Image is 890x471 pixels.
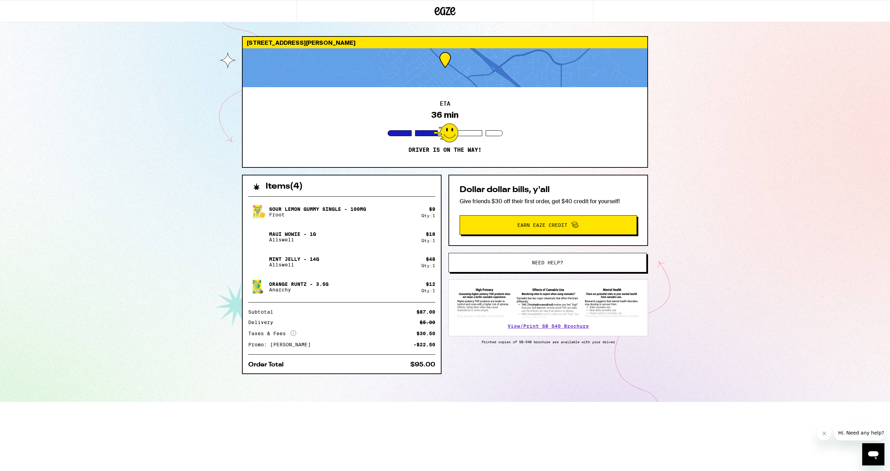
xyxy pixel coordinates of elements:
[448,340,648,344] p: Printed copies of SB-540 brochure are available with your driver
[248,342,316,347] div: Promo: [PERSON_NAME]
[248,252,268,272] img: Mint Jelly - 14g
[269,262,319,267] p: Allswell
[248,227,268,247] img: Maui Wowie - 1g
[408,147,482,154] p: Driver is on the way!
[517,223,567,228] span: Earn Eaze Credit
[248,330,296,337] div: Taxes & Fees
[834,425,884,440] iframe: Message from company
[421,238,435,243] div: Qty: 1
[416,309,435,314] div: $87.00
[426,231,435,237] div: $ 18
[269,206,366,212] p: Sour Lemon Gummy Single - 100mg
[532,260,563,265] span: Need help?
[269,287,329,292] p: Anarchy
[440,101,450,107] h2: ETA
[421,263,435,268] div: Qty: 1
[426,256,435,262] div: $ 48
[248,309,278,314] div: Subtotal
[413,342,435,347] div: -$22.50
[266,182,303,191] h2: Items ( 4 )
[269,237,316,242] p: Allswell
[421,288,435,293] div: Qty: 1
[431,110,459,120] div: 36 min
[248,277,268,297] img: Orange Runtz - 3.5g
[429,206,435,212] div: $ 9
[243,37,647,48] div: [STREET_ADDRESS][PERSON_NAME]
[817,427,831,440] iframe: Close message
[448,253,647,272] button: Need help?
[248,204,268,220] img: Sour Lemon Gummy Single - 100mg
[269,212,366,217] p: Froot
[410,362,435,368] div: $95.00
[460,186,637,194] h2: Dollar dollar bills, y'all
[248,362,289,368] div: Order Total
[269,256,319,262] p: Mint Jelly - 14g
[460,198,637,205] p: Give friends $30 off their first order, get $40 credit for yourself!
[426,281,435,287] div: $ 12
[460,215,637,235] button: Earn Eaze Credit
[508,323,589,329] a: View/Print SB 540 Brochure
[269,231,316,237] p: Maui Wowie - 1g
[421,213,435,218] div: Qty: 1
[248,320,278,325] div: Delivery
[416,331,435,336] div: $30.50
[269,281,329,287] p: Orange Runtz - 3.5g
[862,443,884,465] iframe: Button to launch messaging window
[456,287,641,319] img: SB 540 Brochure preview
[420,320,435,325] div: $5.00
